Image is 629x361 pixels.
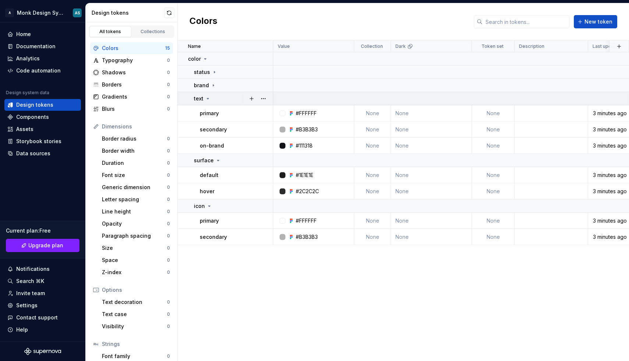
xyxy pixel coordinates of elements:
div: Typography [102,57,167,64]
div: 0 [167,311,170,317]
div: Components [16,113,49,121]
p: Dark [395,43,406,49]
a: Shadows0 [90,67,173,78]
div: 0 [167,323,170,329]
button: Contact support [4,312,81,323]
div: Storybook stories [16,138,61,145]
div: Border width [102,147,167,155]
a: Supernova Logo [24,348,61,355]
td: None [354,183,391,199]
div: Colors [102,45,165,52]
div: 0 [167,221,170,227]
a: Text decoration0 [99,296,173,308]
a: Space0 [99,254,173,266]
div: 0 [167,245,170,251]
a: Design tokens [4,99,81,111]
td: None [354,167,391,183]
div: 0 [167,209,170,215]
div: All tokens [92,29,129,35]
button: New token [574,15,617,28]
div: Analytics [16,55,40,62]
div: A [5,8,14,17]
td: None [472,213,515,229]
div: 0 [167,353,170,359]
div: #111318 [296,142,313,149]
p: Collection [361,43,383,49]
div: Dimensions [102,123,170,130]
a: Text case0 [99,308,173,320]
div: Text case [102,311,167,318]
button: AMonk Design SystemAS [1,5,84,21]
div: 0 [167,233,170,239]
a: Duration0 [99,157,173,169]
td: None [391,167,472,183]
a: Home [4,28,81,40]
td: None [472,138,515,154]
div: 0 [167,94,170,100]
div: #1E1E1E [296,171,313,179]
a: Border radius0 [99,133,173,145]
td: None [472,229,515,245]
a: Blurs0 [90,103,173,115]
a: Line height0 [99,206,173,217]
a: Upgrade plan [6,239,79,252]
td: None [391,121,472,138]
div: 0 [167,70,170,75]
div: Assets [16,125,33,133]
div: 0 [167,299,170,305]
p: Token set [481,43,504,49]
td: None [354,121,391,138]
p: brand [194,82,209,89]
div: Data sources [16,150,50,157]
div: 0 [167,57,170,63]
div: Gradients [102,93,167,100]
div: Options [102,286,170,294]
div: Monk Design System [17,9,64,17]
div: Generic dimension [102,184,167,191]
div: 15 [165,45,170,51]
a: Data sources [4,148,81,159]
p: Value [278,43,290,49]
p: icon [194,202,205,210]
div: Documentation [16,43,56,50]
td: None [391,213,472,229]
div: 0 [167,136,170,142]
div: 0 [167,257,170,263]
a: Settings [4,300,81,311]
td: None [391,183,472,199]
div: Design tokens [16,101,53,109]
p: Name [188,43,201,49]
td: None [354,105,391,121]
a: Colors15 [90,42,173,54]
p: default [200,171,218,179]
p: Last updated [593,43,621,49]
div: 0 [167,184,170,190]
div: 0 [167,197,170,202]
div: Shadows [102,69,167,76]
a: Assets [4,123,81,135]
td: None [391,138,472,154]
div: 0 [167,82,170,88]
div: #FFFFFF [296,110,317,117]
span: New token [584,18,612,25]
div: #B3B3B3 [296,126,318,133]
a: Typography0 [90,54,173,66]
div: Invite team [16,290,45,297]
a: Size0 [99,242,173,254]
p: surface [194,157,214,164]
div: Size [102,244,167,252]
div: Font size [102,171,167,179]
div: Collections [135,29,171,35]
p: Description [519,43,544,49]
div: #B3B3B3 [296,233,318,241]
p: primary [200,217,219,224]
a: Border width0 [99,145,173,157]
div: Strings [102,340,170,348]
div: #FFFFFF [296,217,317,224]
div: 0 [167,269,170,275]
a: Components [4,111,81,123]
a: Font size0 [99,169,173,181]
button: Help [4,324,81,336]
p: secondary [200,233,227,241]
td: None [391,105,472,121]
